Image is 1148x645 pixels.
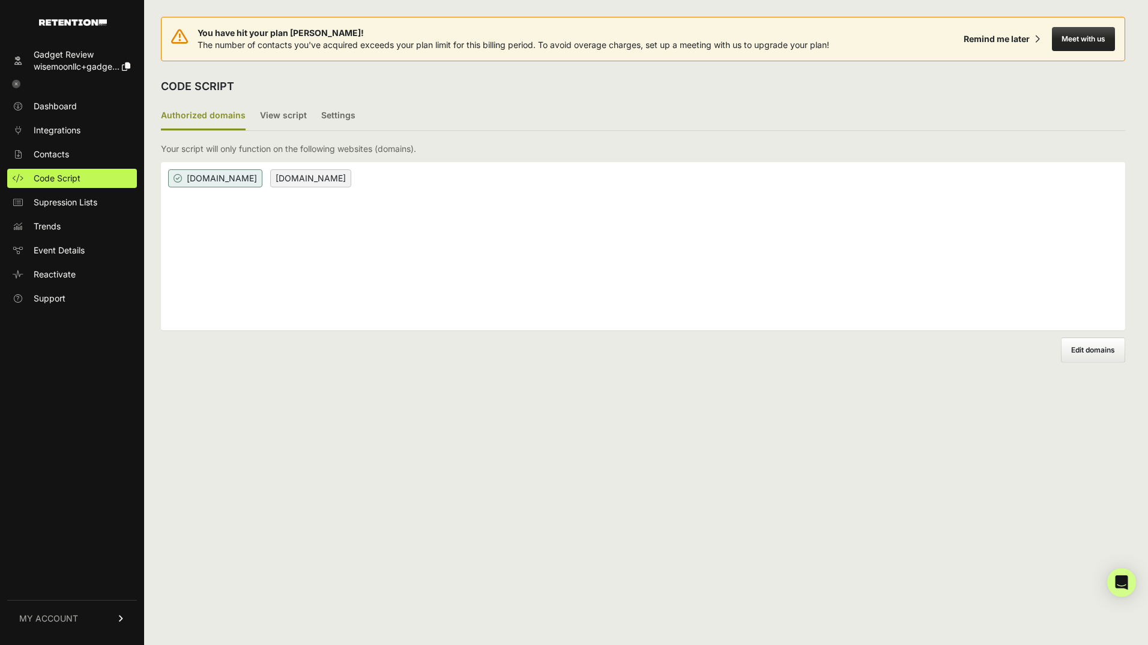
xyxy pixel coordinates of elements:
a: Code Script [7,169,137,188]
span: Supression Lists [34,196,97,208]
span: Event Details [34,244,85,256]
a: Dashboard [7,97,137,116]
button: Meet with us [1052,27,1115,51]
a: Integrations [7,121,137,140]
div: Open Intercom Messenger [1107,568,1136,597]
span: Integrations [34,124,80,136]
label: Authorized domains [161,102,246,130]
p: Your script will only function on the following websites (domains). [161,143,416,155]
span: The number of contacts you've acquired exceeds your plan limit for this billing period. To avoid ... [198,40,829,50]
span: Code Script [34,172,80,184]
label: Settings [321,102,355,130]
span: Reactivate [34,268,76,280]
a: Event Details [7,241,137,260]
div: Gadget Review [34,49,130,61]
span: [DOMAIN_NAME] [270,169,351,187]
img: Retention.com [39,19,107,26]
a: Trends [7,217,137,236]
span: wisemoonllc+gadge... [34,61,119,71]
a: MY ACCOUNT [7,600,137,637]
span: You have hit your plan [PERSON_NAME]! [198,27,829,39]
a: Supression Lists [7,193,137,212]
span: [DOMAIN_NAME] [168,169,262,187]
span: Contacts [34,148,69,160]
h2: CODE SCRIPT [161,78,234,95]
a: Reactivate [7,265,137,284]
span: Dashboard [34,100,77,112]
button: Remind me later [959,28,1045,50]
span: MY ACCOUNT [19,613,78,625]
div: Remind me later [964,33,1030,45]
a: Gadget Review wisemoonllc+gadge... [7,45,137,76]
label: View script [260,102,307,130]
span: Edit domains [1071,345,1115,354]
a: Support [7,289,137,308]
span: Support [34,292,65,304]
span: Trends [34,220,61,232]
a: Contacts [7,145,137,164]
